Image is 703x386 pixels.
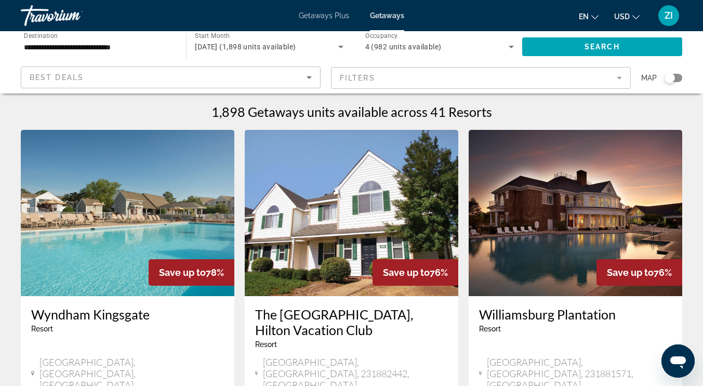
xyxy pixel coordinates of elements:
[579,12,589,21] span: en
[195,32,230,39] span: Start Month
[479,307,672,322] a: Williamsburg Plantation
[299,11,349,20] a: Getaways Plus
[641,71,657,85] span: Map
[245,130,458,296] img: ii_pwp1.jpg
[365,32,398,39] span: Occupancy
[149,259,234,286] div: 78%
[255,340,277,349] span: Resort
[211,104,492,119] h1: 1,898 Getaways units available across 41 Resorts
[383,267,430,278] span: Save up to
[159,267,206,278] span: Save up to
[21,2,125,29] a: Travorium
[579,9,599,24] button: Change language
[24,32,58,39] span: Destination
[331,66,631,89] button: Filter
[30,71,312,84] mat-select: Sort by
[479,325,501,333] span: Resort
[31,325,53,333] span: Resort
[655,5,682,26] button: User Menu
[607,267,654,278] span: Save up to
[614,12,630,21] span: USD
[585,43,620,51] span: Search
[370,11,404,20] a: Getaways
[30,73,84,82] span: Best Deals
[614,9,640,24] button: Change currency
[522,37,682,56] button: Search
[373,259,458,286] div: 76%
[365,43,442,51] span: 4 (982 units available)
[469,130,682,296] img: ii_wlm1.jpg
[255,307,448,338] a: The [GEOGRAPHIC_DATA], Hilton Vacation Club
[31,307,224,322] a: Wyndham Kingsgate
[661,344,695,378] iframe: Button to launch messaging window
[195,43,296,51] span: [DATE] (1,898 units available)
[21,130,234,296] img: 2481O01X.jpg
[665,10,673,21] span: ZI
[596,259,682,286] div: 76%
